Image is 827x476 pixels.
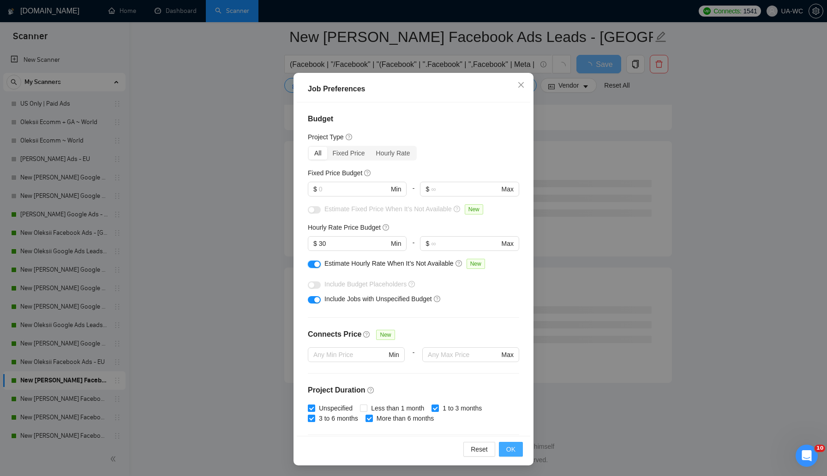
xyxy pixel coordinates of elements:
span: Min [391,238,402,249]
span: New [465,204,483,214]
div: Job Preferences [308,83,519,95]
span: question-circle [346,133,353,141]
span: $ [313,238,317,249]
span: question-circle [408,280,416,288]
span: New [376,330,395,340]
h5: Project Type [308,132,344,142]
span: $ [425,238,429,249]
div: - [405,347,422,373]
button: OK [499,442,523,457]
h5: Fixed Price Budget [308,168,362,178]
div: - [407,236,420,258]
span: Max [502,238,514,249]
span: Reset [471,444,488,454]
input: ∞ [431,184,499,194]
button: Reset [463,442,495,457]
span: 1 to 3 months [439,403,485,413]
span: Min [389,350,399,360]
div: - [407,182,420,204]
span: Estimate Hourly Rate When It’s Not Available [324,260,454,267]
span: Min [391,184,402,194]
span: More than 6 months [373,413,438,423]
h5: Hourly Rate Price Budget [308,222,381,232]
span: Max [502,350,514,360]
span: Include Budget Placeholders [324,280,407,288]
iframe: Intercom live chat [796,445,818,467]
span: question-circle [364,169,372,177]
span: Less than 1 month [367,403,428,413]
span: New [467,259,485,269]
input: 0 [319,238,389,249]
h4: Connects Price [308,329,361,340]
input: Any Max Price [428,350,499,360]
span: question-circle [363,331,371,338]
span: $ [425,184,429,194]
span: question-circle [383,224,390,231]
span: question-circle [367,387,375,394]
span: question-circle [455,260,463,267]
span: OK [506,444,515,454]
span: 10 [815,445,825,452]
span: question-circle [454,205,461,213]
div: Hourly Rate [371,147,416,160]
input: ∞ [431,238,499,249]
input: 0 [319,184,389,194]
input: Any Min Price [313,350,387,360]
span: close [517,81,525,89]
div: All [309,147,327,160]
div: Fixed Price [327,147,371,160]
span: Include Jobs with Unspecified Budget [324,295,432,303]
h4: Budget [308,113,519,125]
span: Estimate Fixed Price When It’s Not Available [324,205,452,213]
span: 3 to 6 months [315,413,362,423]
span: question-circle [434,295,441,303]
h4: Project Duration [308,385,519,396]
span: Unspecified [315,403,356,413]
button: Close [509,73,533,98]
span: $ [313,184,317,194]
span: Max [502,184,514,194]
